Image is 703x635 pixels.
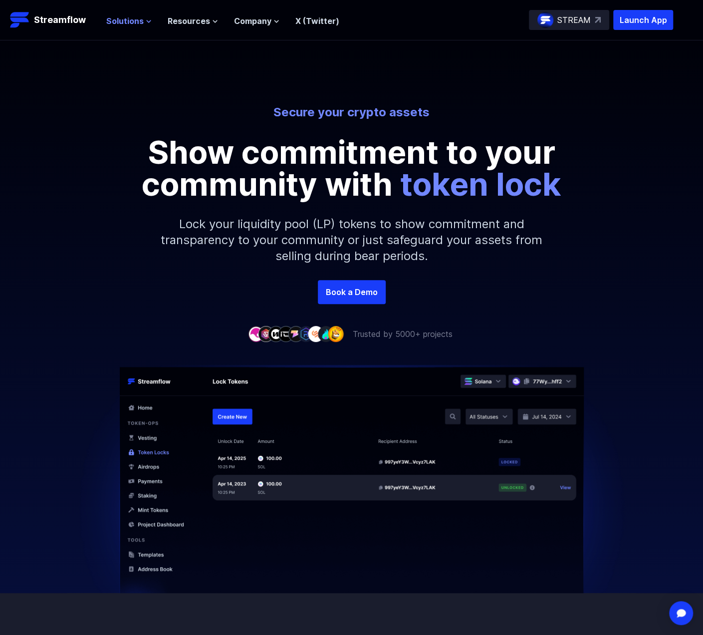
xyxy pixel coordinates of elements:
img: company-8 [318,326,334,341]
span: Solutions [106,15,144,27]
button: Resources [168,15,218,27]
img: company-5 [288,326,304,341]
button: Solutions [106,15,152,27]
img: Streamflow Logo [10,10,30,30]
span: Company [234,15,271,27]
img: Hero Image [67,365,636,618]
img: company-1 [248,326,264,341]
img: company-9 [328,326,344,341]
a: X (Twitter) [295,16,339,26]
img: streamflow-logo-circle.png [537,12,553,28]
p: Trusted by 5000+ projects [353,328,453,340]
a: Streamflow [10,10,96,30]
div: Open Intercom Messenger [669,601,693,625]
a: Book a Demo [318,280,386,304]
p: STREAM [557,14,591,26]
button: Company [234,15,279,27]
img: top-right-arrow.svg [595,17,601,23]
span: token lock [400,165,561,203]
a: STREAM [529,10,609,30]
img: company-3 [268,326,284,341]
img: company-2 [258,326,274,341]
img: company-6 [298,326,314,341]
p: Streamflow [34,13,86,27]
span: Resources [168,15,210,27]
button: Launch App [613,10,673,30]
img: company-7 [308,326,324,341]
p: Secure your crypto assets [75,104,628,120]
p: Lock your liquidity pool (LP) tokens to show commitment and transparency to your community or jus... [137,200,566,280]
img: company-4 [278,326,294,341]
p: Show commitment to your community with [127,136,576,200]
